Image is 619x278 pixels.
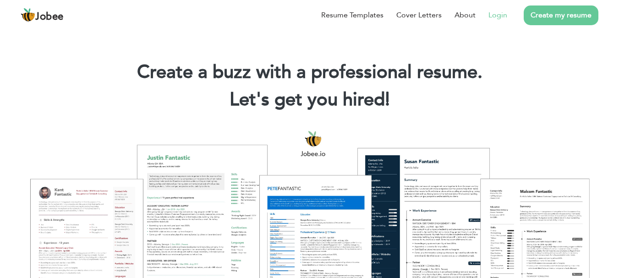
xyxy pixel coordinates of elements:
[321,10,383,21] a: Resume Templates
[14,60,605,84] h1: Create a buzz with a professional resume.
[21,8,64,22] a: Jobee
[385,87,389,112] span: |
[35,12,64,22] span: Jobee
[14,88,605,112] h2: Let's
[455,10,476,21] a: About
[274,87,390,112] span: get you hired!
[396,10,442,21] a: Cover Letters
[524,5,598,25] a: Create my resume
[488,10,507,21] a: Login
[21,8,35,22] img: jobee.io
